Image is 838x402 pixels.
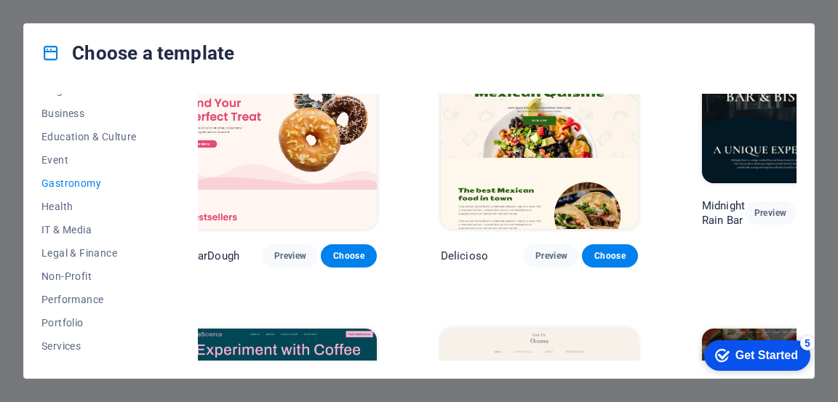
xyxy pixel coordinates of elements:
button: IT & Media [41,218,137,241]
button: Preview [263,244,318,268]
button: Education & Culture [41,125,137,148]
img: SugarDough [180,47,377,229]
button: Services [41,334,137,358]
div: Get Started [43,16,105,29]
span: Preview [535,250,567,262]
button: Choose [582,244,637,268]
span: Non-Profit [41,270,137,282]
h4: Choose a template [41,41,234,65]
span: Choose [332,250,364,262]
button: Preview [745,201,796,225]
span: Choose [594,250,626,262]
span: Services [41,340,137,352]
span: Preview [274,250,306,262]
span: Health [41,201,137,212]
button: Choose [321,244,376,268]
div: Get Started 5 items remaining, 0% complete [12,7,118,38]
span: Event [41,154,137,166]
button: Business [41,102,137,125]
button: Legal & Finance [41,241,137,265]
button: Health [41,195,137,218]
span: Education & Culture [41,131,137,142]
div: 5 [108,3,122,17]
span: Business [41,108,137,119]
p: SugarDough [180,249,239,263]
button: Performance [41,288,137,311]
button: Sports & Beauty [41,358,137,381]
button: Event [41,148,137,172]
span: Portfolio [41,317,137,329]
button: Portfolio [41,311,137,334]
img: Delicioso [441,47,638,229]
p: Midnight Rain Bar [702,198,745,228]
span: Gastronomy [41,177,137,189]
span: Preview [757,207,784,219]
span: Performance [41,294,137,305]
p: Delicioso [441,249,488,263]
button: Preview [524,244,579,268]
button: Non-Profit [41,265,137,288]
span: Legal & Finance [41,247,137,259]
button: Gastronomy [41,172,137,195]
span: IT & Media [41,224,137,236]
